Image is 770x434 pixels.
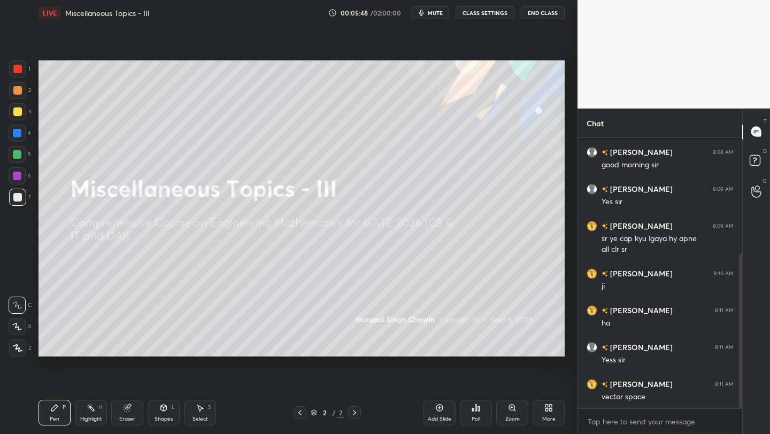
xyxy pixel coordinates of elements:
div: S [208,405,211,410]
div: 8:09 AM [713,222,734,229]
div: Yes sir [602,197,734,207]
button: CLASS SETTINGS [456,6,514,19]
img: 839da062b98b4d0fbd2c516683be804b.jpg [587,378,597,389]
img: 839da062b98b4d0fbd2c516683be804b.jpg [587,305,597,315]
div: vector space [602,392,734,402]
div: 8:11 AM [715,381,734,387]
div: X [9,318,32,335]
div: Z [9,339,32,356]
div: Pen [50,416,59,422]
div: Select [192,416,208,422]
h4: Miscellaneous Topics - III [65,8,150,18]
div: C [9,297,32,314]
div: ji [602,281,734,292]
img: default.png [587,342,597,352]
div: 6 [9,167,31,184]
div: 8:10 AM [714,270,734,276]
span: mute [428,9,443,17]
div: ha [602,318,734,329]
div: sr ye cap kyu lgaya hy apne [602,234,734,244]
img: 839da062b98b4d0fbd2c516683be804b.jpg [587,220,597,231]
div: 2 [337,408,344,417]
div: Shapes [155,416,173,422]
div: Eraser [119,416,135,422]
h6: [PERSON_NAME] [608,342,673,353]
img: 839da062b98b4d0fbd2c516683be804b.jpg [587,268,597,278]
img: no-rating-badge.077c3623.svg [602,345,608,351]
p: Chat [578,109,612,137]
h6: [PERSON_NAME] [608,146,673,158]
h6: [PERSON_NAME] [608,378,673,390]
h6: [PERSON_NAME] [608,183,673,195]
div: 2 [9,82,31,99]
div: grid [578,138,742,409]
button: mute [411,6,449,19]
div: 4 [9,125,31,142]
p: G [763,177,767,185]
div: / [332,409,335,416]
button: End Class [521,6,565,19]
div: LIVE [38,6,61,19]
p: D [763,147,767,155]
img: default.png [587,183,597,194]
h6: [PERSON_NAME] [608,305,673,316]
img: no-rating-badge.077c3623.svg [602,382,608,387]
div: 8:08 AM [713,149,734,155]
div: 5 [9,146,31,163]
div: P [63,405,66,410]
div: More [542,416,556,422]
div: all clr sr [602,244,734,255]
h6: [PERSON_NAME] [608,220,673,231]
img: no-rating-badge.077c3623.svg [602,150,608,156]
img: no-rating-badge.077c3623.svg [602,223,608,229]
img: default.png [587,146,597,157]
div: L [172,405,175,410]
div: 8:09 AM [713,185,734,192]
div: Highlight [80,416,102,422]
img: no-rating-badge.077c3623.svg [602,308,608,314]
div: 8:11 AM [715,344,734,350]
p: T [764,117,767,125]
div: 7 [9,189,31,206]
img: no-rating-badge.077c3623.svg [602,271,608,277]
div: Yess sir [602,355,734,366]
h6: [PERSON_NAME] [608,268,673,279]
div: 3 [9,103,31,120]
div: 2 [319,409,330,416]
img: no-rating-badge.077c3623.svg [602,187,608,192]
div: 1 [9,60,30,77]
div: H [98,405,102,410]
div: 8:11 AM [715,307,734,313]
div: Zoom [505,416,520,422]
div: Add Slide [428,416,451,422]
div: Poll [472,416,480,422]
div: good morning sir [602,160,734,170]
